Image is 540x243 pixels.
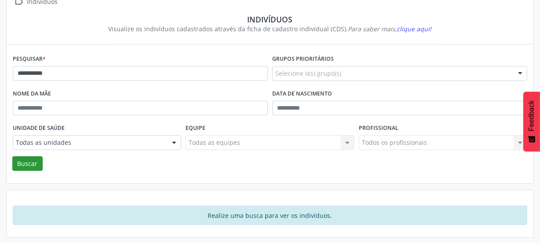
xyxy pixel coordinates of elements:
[275,69,341,78] span: Selecione o(s) grupo(s)
[359,121,398,135] label: Profissional
[523,92,540,151] button: Feedback - Mostrar pesquisa
[272,52,334,66] label: Grupos prioritários
[348,25,432,33] i: Para saber mais,
[19,15,521,24] div: Indivíduos
[272,87,332,101] label: Data de nascimento
[397,25,432,33] span: clique aqui!
[13,121,65,135] label: Unidade de saúde
[16,138,163,147] span: Todas as unidades
[13,52,46,66] label: Pesquisar
[19,24,521,33] div: Visualize os indivíduos cadastrados através da ficha de cadastro individual (CDS).
[13,87,51,101] label: Nome da mãe
[13,206,527,225] div: Realize uma busca para ver os indivíduos.
[528,100,536,131] span: Feedback
[186,121,205,135] label: Equipe
[12,156,43,171] button: Buscar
